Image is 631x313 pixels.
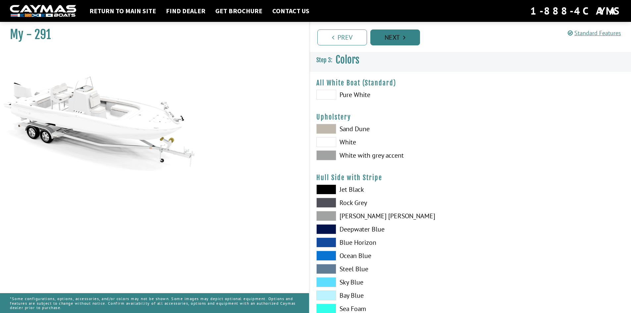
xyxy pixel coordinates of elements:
[316,290,464,300] label: Bay Blue
[316,237,464,247] label: Blue Horizon
[370,29,420,45] a: Next
[316,137,464,147] label: White
[316,184,464,194] label: Jet Black
[316,113,625,121] h4: Upholstery
[316,174,625,182] h4: Hull Side with Stripe
[530,4,621,18] div: 1-888-4CAYMAS
[316,198,464,208] label: Rock Grey
[10,5,76,17] img: white-logo-c9c8dbefe5ff5ceceb0f0178aa75bf4bb51f6bca0971e226c86eb53dfe498488.png
[316,264,464,274] label: Steel Blue
[212,7,266,15] a: Get Brochure
[316,211,464,221] label: [PERSON_NAME] [PERSON_NAME]
[316,277,464,287] label: Sky Blue
[269,7,313,15] a: Contact Us
[10,293,299,313] p: *Some configurations, options, accessories, and/or colors may not be shown. Some images may depic...
[316,124,464,134] label: Sand Dune
[316,79,625,87] h4: All White Boat (Standard)
[316,150,464,160] label: White with grey accent
[568,29,621,37] a: Standard Features
[10,27,292,42] h1: My - 291
[316,90,464,100] label: Pure White
[317,29,367,45] a: Prev
[316,251,464,261] label: Ocean Blue
[86,7,159,15] a: Return to main site
[163,7,209,15] a: Find Dealer
[316,224,464,234] label: Deepwater Blue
